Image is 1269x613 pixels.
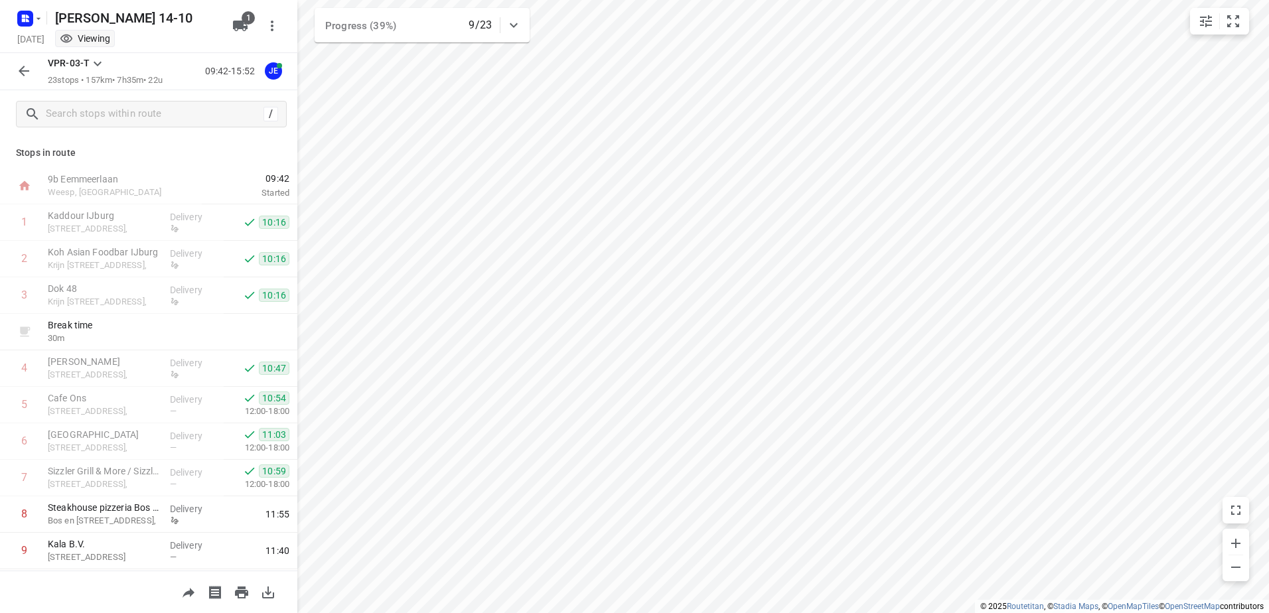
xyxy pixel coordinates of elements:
[263,107,278,121] div: /
[243,362,256,375] svg: Done
[260,64,287,77] span: Assigned to Jeffrey E
[21,289,27,301] div: 3
[170,552,177,562] span: —
[170,429,219,443] p: Delivery
[21,216,27,228] div: 1
[1165,602,1220,611] a: OpenStreetMap
[259,13,285,39] button: More
[243,252,256,265] svg: Done
[255,585,281,598] span: Download route
[202,172,289,185] span: 09:42
[170,502,219,515] p: Delivery
[315,8,530,42] div: Progress (39%)9/23
[243,464,256,478] svg: Done
[48,56,90,70] p: VPR-03-T
[259,252,289,265] span: 10:16
[48,172,186,186] p: 9b Eemmeerlaan
[48,391,159,405] p: Cafe Ons
[170,466,219,479] p: Delivery
[48,74,163,87] p: 23 stops • 157km • 7h35m • 22u
[1053,602,1098,611] a: Stadia Maps
[48,245,159,259] p: Koh Asian Foodbar IJburg
[48,332,159,345] p: 30 m
[175,585,202,598] span: Share route
[170,283,219,297] p: Delivery
[1190,8,1249,34] div: small contained button group
[21,471,27,484] div: 7
[21,252,27,265] div: 2
[21,362,27,374] div: 4
[48,222,159,236] p: [STREET_ADDRESS],
[1007,602,1044,611] a: Routetitan
[48,355,159,368] p: [PERSON_NAME]
[48,368,159,381] p: [STREET_ADDRESS],
[265,544,289,557] span: 11:40
[170,539,219,552] p: Delivery
[170,393,219,406] p: Delivery
[227,13,254,39] button: 1
[228,585,255,598] span: Print route
[259,289,289,302] span: 10:16
[170,247,219,260] p: Delivery
[259,428,289,441] span: 11:03
[21,508,27,520] div: 8
[202,186,289,200] p: Started
[21,435,27,447] div: 6
[48,441,159,454] p: [STREET_ADDRESS],
[48,501,159,514] p: Steakhouse pizzeria Bos en Lommer
[243,391,256,405] svg: Done
[243,289,256,302] svg: Done
[170,210,219,224] p: Delivery
[48,514,159,527] p: Bos en [STREET_ADDRESS],
[48,282,159,295] p: Dok 48
[21,398,27,411] div: 5
[1220,8,1246,34] button: Fit zoom
[325,20,396,32] span: Progress (39%)
[48,209,159,222] p: Kaddour IJburg
[48,464,159,478] p: Sizzler Grill & More / Sizzler Grill & More
[259,362,289,375] span: 10:47
[46,104,263,125] input: Search stops within route
[170,356,219,370] p: Delivery
[259,216,289,229] span: 10:16
[205,64,260,78] p: 09:42-15:52
[48,405,159,418] p: [STREET_ADDRESS],
[48,551,159,564] p: 136 Bos en Lommerweg, Amsterdam
[48,186,186,199] p: Weesp, [GEOGRAPHIC_DATA]
[16,146,281,160] p: Stops in route
[170,443,177,452] span: —
[48,318,159,332] p: Break time
[170,479,177,489] span: —
[202,585,228,598] span: Print shipping labels
[259,391,289,405] span: 10:54
[243,428,256,441] svg: Done
[1193,8,1219,34] button: Map settings
[265,508,289,521] span: 11:55
[1108,602,1159,611] a: OpenMapTiles
[242,11,255,25] span: 1
[48,259,159,272] p: Krijn [STREET_ADDRESS],
[224,478,289,491] p: 12:00-18:00
[170,406,177,416] span: —
[21,544,27,557] div: 9
[224,405,289,418] p: 12:00-18:00
[60,32,110,45] div: Viewing
[259,464,289,478] span: 10:59
[243,216,256,229] svg: Done
[48,428,159,441] p: [GEOGRAPHIC_DATA]
[48,478,159,491] p: [STREET_ADDRESS],
[980,602,1264,611] li: © 2025 , © , © © contributors
[48,295,159,308] p: Krijn [STREET_ADDRESS],
[224,441,289,454] p: 12:00-18:00
[48,537,159,551] p: Kala B.V.
[469,17,492,33] p: 9/23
